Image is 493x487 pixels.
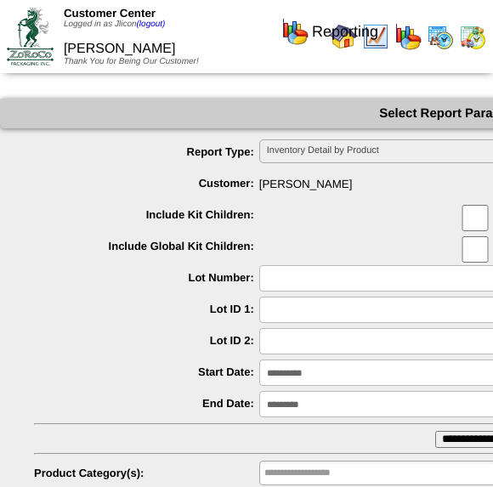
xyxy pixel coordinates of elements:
label: End Date: [34,397,259,410]
label: Report Type: [34,145,259,158]
label: Customer: [34,177,259,190]
span: Customer Center [64,7,156,20]
label: Lot ID 1: [34,303,259,315]
span: Reporting [312,23,378,41]
a: (logout) [137,20,166,29]
label: Product Category(s): [34,467,259,479]
label: Start Date: [34,365,259,378]
label: Lot Number: [34,271,259,284]
label: Include Global Kit Children: [34,240,259,252]
span: Logged in as Jlicon [64,20,166,29]
label: Lot ID 2: [34,334,259,347]
label: Include Kit Children: [34,208,259,221]
span: [PERSON_NAME] [64,42,176,56]
img: calendarinout.gif [459,23,486,50]
img: ZoRoCo_Logo(Green%26Foil)%20jpg.webp [7,8,54,65]
img: graph.gif [281,18,309,45]
span: Thank You for Being Our Customer! [64,57,199,66]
